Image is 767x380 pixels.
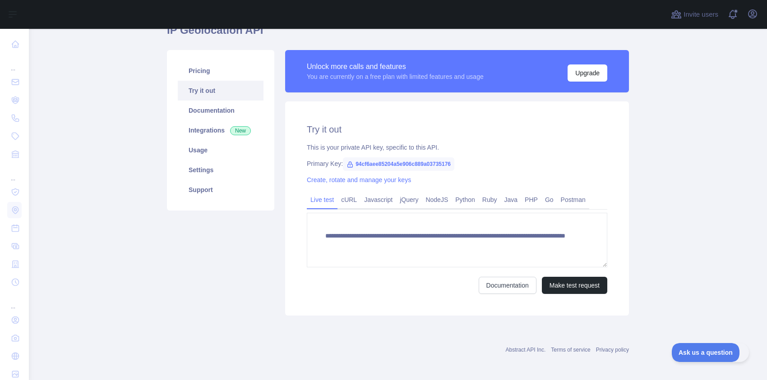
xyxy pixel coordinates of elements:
[452,192,479,207] a: Python
[551,347,590,353] a: Terms of service
[7,54,22,72] div: ...
[479,192,501,207] a: Ruby
[307,143,607,152] div: This is your private API key, specific to this API.
[178,101,263,120] a: Documentation
[684,9,718,20] span: Invite users
[178,81,263,101] a: Try it out
[7,292,22,310] div: ...
[307,123,607,136] h2: Try it out
[343,157,454,171] span: 94cf6aee85204a5e906c889a03735176
[337,192,360,207] a: cURL
[672,343,749,362] iframe: Toggle Customer Support
[568,64,607,82] button: Upgrade
[307,159,607,168] div: Primary Key:
[178,120,263,140] a: Integrations New
[396,192,422,207] a: jQuery
[479,277,536,294] a: Documentation
[669,7,720,22] button: Invite users
[596,347,629,353] a: Privacy policy
[307,61,484,72] div: Unlock more calls and features
[7,164,22,182] div: ...
[167,23,629,45] h1: IP Geolocation API
[542,277,607,294] button: Make test request
[501,192,522,207] a: Java
[230,126,251,135] span: New
[178,140,263,160] a: Usage
[178,61,263,81] a: Pricing
[541,192,557,207] a: Go
[506,347,546,353] a: Abstract API Inc.
[521,192,541,207] a: PHP
[557,192,589,207] a: Postman
[422,192,452,207] a: NodeJS
[360,192,396,207] a: Javascript
[178,160,263,180] a: Settings
[307,192,337,207] a: Live test
[307,72,484,81] div: You are currently on a free plan with limited features and usage
[307,176,411,183] a: Create, rotate and manage your keys
[178,180,263,200] a: Support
